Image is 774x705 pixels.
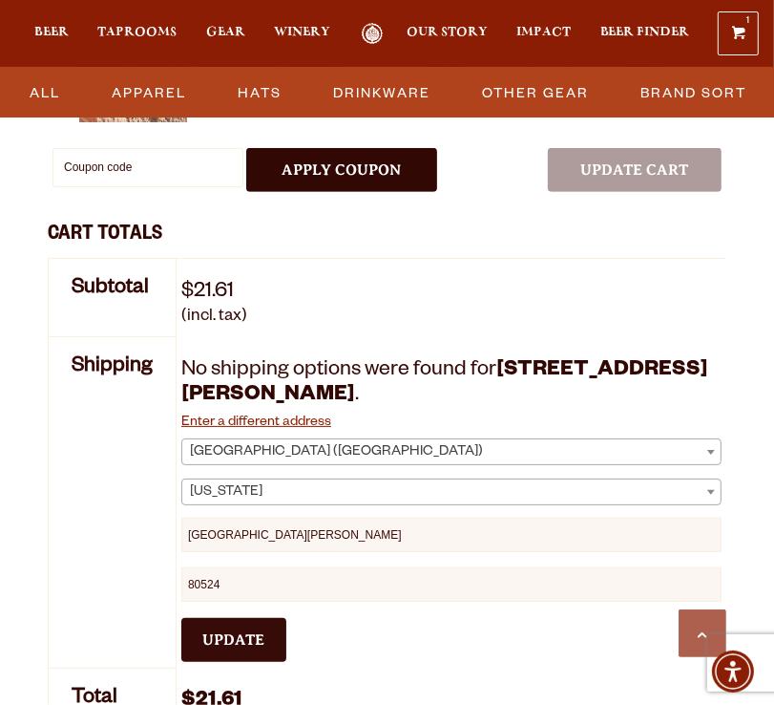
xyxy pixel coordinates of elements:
[97,23,177,45] a: Taprooms
[181,416,331,431] a: Enter a different address
[181,479,722,505] span: Colorado
[600,25,690,40] span: Beer Finder
[181,306,722,331] small: (incl. tax)
[679,609,726,657] a: Scroll to top
[348,23,396,45] a: Odell Home
[322,78,440,106] a: DRINKWARE
[516,25,571,40] span: Impact
[206,23,245,45] a: Gear
[181,618,286,662] button: Update
[482,78,589,106] span: OTHER GEAR
[226,78,291,106] a: HATS
[712,651,754,693] div: Accessibility Menu
[181,567,722,602] input: Postcode / ZIP
[206,25,245,40] span: Gear
[34,25,69,40] span: Beer
[34,23,69,45] a: Beer
[181,438,722,465] span: United States (US)
[181,282,194,305] span: $
[18,78,70,106] a: ALL
[246,148,437,192] button: Apply coupon
[181,282,234,305] bdi: 21.61
[181,518,722,552] input: City
[97,25,177,40] span: Taprooms
[274,25,330,40] span: Winery
[181,360,708,408] strong: [STREET_ADDRESS][PERSON_NAME]
[30,78,60,106] span: ALL
[640,78,746,106] span: BRAND SORT
[407,23,488,45] a: Our Story
[112,78,186,106] span: APPAREL
[274,23,330,45] a: Winery
[742,14,754,30] span: 1
[182,480,721,506] span: Colorado
[407,25,488,40] span: Our Story
[182,439,721,466] span: United States (US)
[333,78,430,106] span: DRINKWARE
[52,148,243,187] input: Coupon code
[719,12,758,54] a: 1
[629,78,756,106] a: BRAND SORT
[48,224,726,248] h2: Cart totals
[49,337,177,668] th: Shipping
[516,23,571,45] a: Impact
[471,78,598,106] a: OTHER GEAR
[238,78,282,106] span: HATS
[49,259,177,337] th: Subtotal
[177,337,727,668] td: No shipping options were found for .
[100,78,196,106] a: APPAREL
[548,148,722,192] button: Update cart
[600,23,690,45] a: Beer Finder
